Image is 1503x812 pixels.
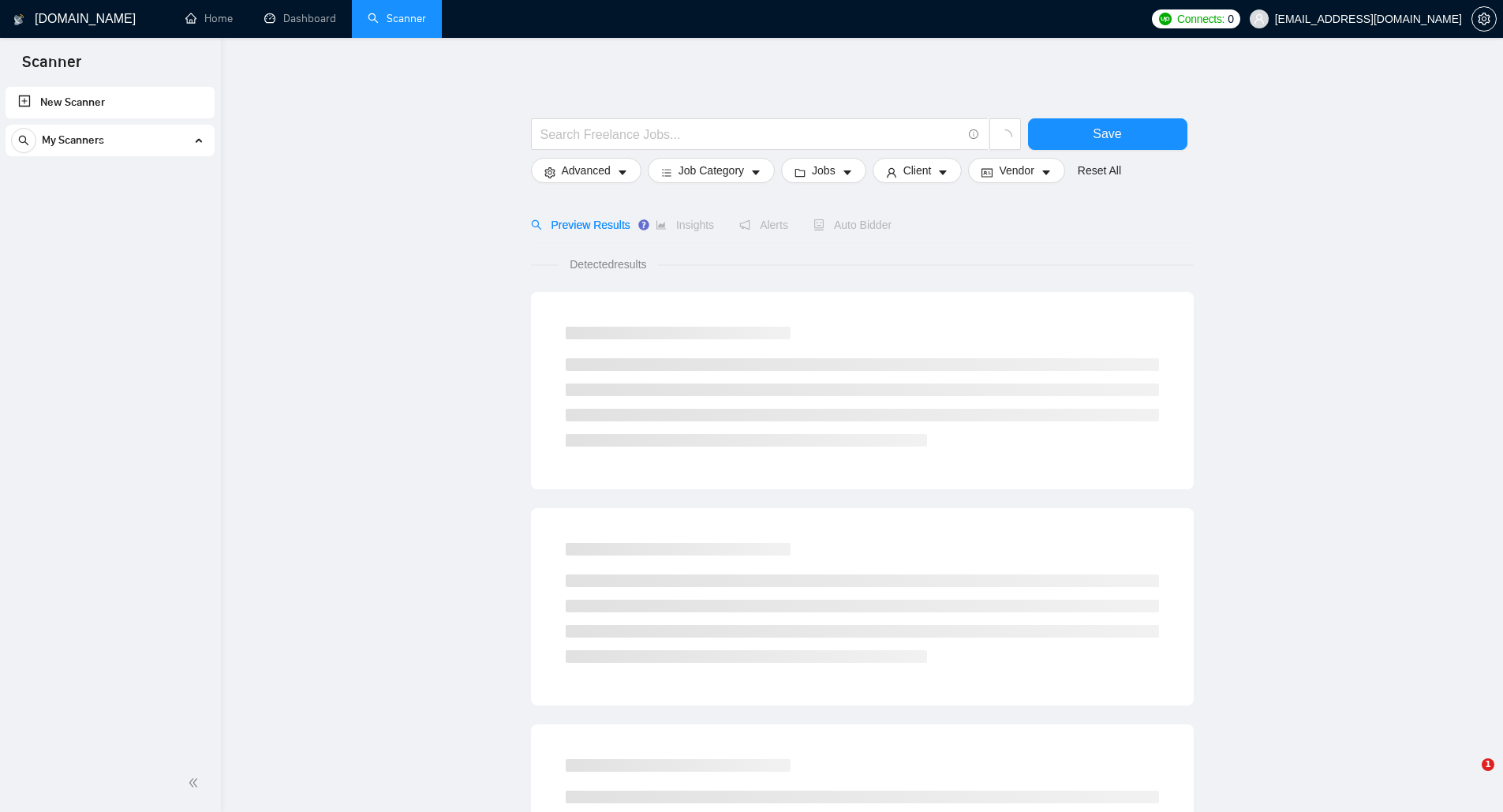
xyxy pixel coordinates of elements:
a: homeHome [185,12,233,25]
span: Jobs [812,162,836,179]
button: barsJob Categorycaret-down [648,158,775,183]
button: Save [1028,118,1187,150]
span: idcard [981,167,993,178]
span: caret-down [1041,167,1052,178]
span: Client [903,162,932,179]
a: setting [1471,13,1497,25]
span: notification [739,219,750,230]
span: robot [813,219,824,230]
span: loading [998,129,1012,144]
span: Scanner [9,51,94,84]
button: userClientcaret-down [873,158,963,183]
button: setting [1471,6,1497,32]
span: folder [794,167,806,178]
iframe: Intercom live chat [1449,758,1487,796]
span: Save [1093,124,1121,144]
li: My Scanners [6,125,215,163]
span: caret-down [617,167,628,178]
img: logo [13,7,24,32]
span: Preview Results [531,219,630,231]
span: area-chart [656,219,667,230]
span: My Scanners [42,125,104,156]
span: info-circle [969,129,979,140]
span: caret-down [750,167,761,178]
span: 1 [1482,758,1494,771]
span: user [1254,13,1265,24]
input: Search Freelance Jobs... [540,125,962,144]
span: double-left [188,775,204,791]
span: Connects: [1177,10,1224,28]
span: 0 [1228,10,1234,28]
a: New Scanner [18,87,202,118]
button: idcardVendorcaret-down [968,158,1064,183]
div: Tooltip anchor [637,218,651,232]
img: upwork-logo.png [1159,13,1172,25]
span: search [531,219,542,230]
a: dashboardDashboard [264,12,336,25]
span: Detected results [559,256,657,273]
span: Alerts [739,219,788,231]
span: search [12,135,36,146]
a: Reset All [1078,162,1121,179]
span: bars [661,167,672,178]
li: New Scanner [6,87,215,118]
a: searchScanner [368,12,426,25]
span: Auto Bidder [813,219,892,231]
span: Insights [656,219,714,231]
span: user [886,167,897,178]
span: setting [1472,13,1496,25]
span: Vendor [999,162,1034,179]
span: caret-down [842,167,853,178]
span: caret-down [937,167,948,178]
button: settingAdvancedcaret-down [531,158,641,183]
button: search [11,128,36,153]
span: Advanced [562,162,611,179]
span: setting [544,167,555,178]
span: Job Category [679,162,744,179]
button: folderJobscaret-down [781,158,866,183]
